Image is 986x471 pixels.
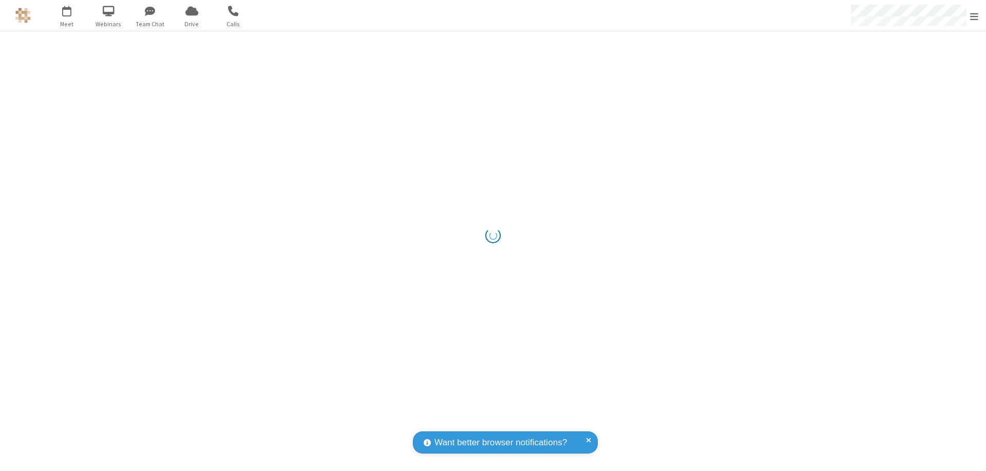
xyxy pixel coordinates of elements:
[214,20,253,29] span: Calls
[173,20,211,29] span: Drive
[48,20,86,29] span: Meet
[15,8,31,23] img: QA Selenium DO NOT DELETE OR CHANGE
[131,20,169,29] span: Team Chat
[89,20,128,29] span: Webinars
[434,436,567,449] span: Want better browser notifications?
